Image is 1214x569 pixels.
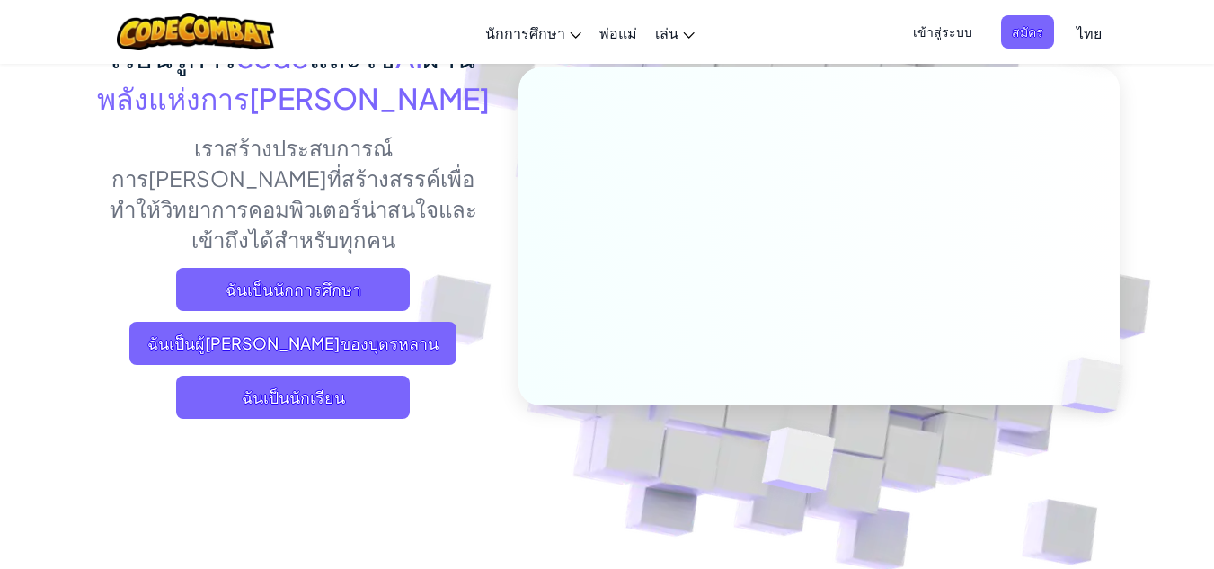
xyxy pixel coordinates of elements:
a: ฉันเป็นนักการศึกษา [176,268,410,311]
button: ฉันเป็นนักเรียน [176,376,410,419]
span: พลังแห่งการ[PERSON_NAME] [97,80,490,116]
span: เล่น [655,23,678,42]
a: ไทย [1068,8,1111,57]
img: CodeCombat logo [117,13,274,50]
button: สมัคร [1001,15,1054,49]
a: ฉันเป็นผู้[PERSON_NAME]ของบุตรหลาน [129,322,456,365]
a: เล่น [646,8,704,57]
a: นักการศึกษา [476,8,590,57]
button: เข้าสู่ระบบ [902,15,983,49]
span: นักการศึกษา [485,23,565,42]
img: Overlap cubes [717,389,878,538]
img: Overlap cubes [1031,320,1165,451]
span: ไทย [1077,23,1102,42]
a: พ่อแม่ [590,8,646,57]
p: เราสร้างประสบการณ์การ[PERSON_NAME]ที่สร้างสรรค์เพื่อทำให้วิทยาการคอมพิวเตอร์น่าสนใจและเข้าถึงได้ส... [95,132,492,254]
